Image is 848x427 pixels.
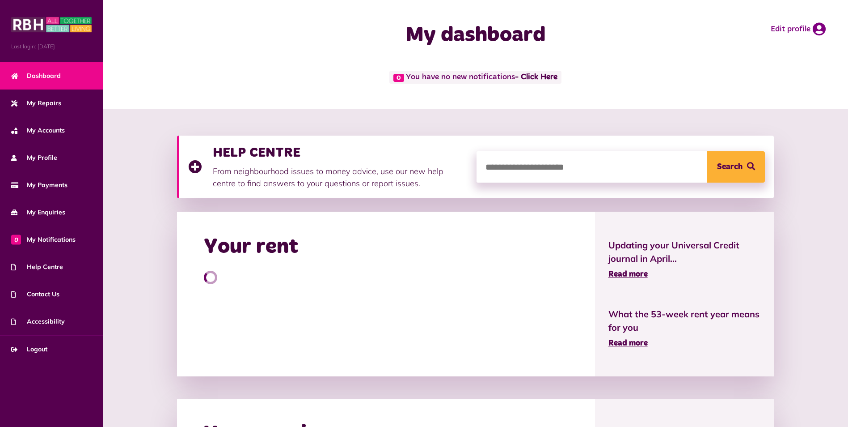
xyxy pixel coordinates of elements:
button: Search [707,151,765,183]
h1: My dashboard [298,22,653,48]
span: Logout [11,345,47,354]
span: My Accounts [11,126,65,135]
span: Read more [608,270,648,278]
a: Updating your Universal Credit journal in April... Read more [608,239,761,281]
span: Contact Us [11,290,59,299]
h3: HELP CENTRE [213,145,468,161]
a: Edit profile [771,22,826,36]
span: My Payments [11,180,68,190]
span: Accessibility [11,317,65,326]
span: My Repairs [11,98,61,108]
span: My Enquiries [11,208,65,217]
span: You have no new notifications [389,71,561,84]
span: My Notifications [11,235,76,244]
span: Last login: [DATE] [11,43,92,51]
span: Dashboard [11,71,61,81]
span: What the 53-week rent year means for you [608,307,761,334]
img: MyRBH [11,16,92,34]
span: Help Centre [11,262,63,272]
span: Updating your Universal Credit journal in April... [608,239,761,265]
span: 0 [393,74,404,82]
span: Search [717,151,743,183]
span: My Profile [11,153,57,162]
span: Read more [608,339,648,347]
p: From neighbourhood issues to money advice, use our new help centre to find answers to your questi... [213,165,468,189]
span: 0 [11,235,21,244]
a: What the 53-week rent year means for you Read more [608,307,761,350]
a: - Click Here [515,73,557,81]
h2: Your rent [204,234,298,260]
